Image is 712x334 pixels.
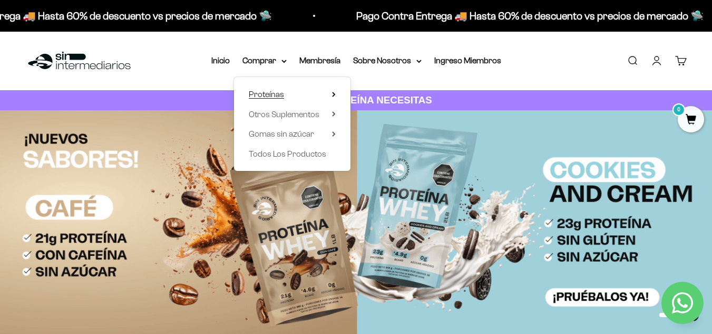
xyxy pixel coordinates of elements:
mark: 0 [672,103,685,116]
span: Proteínas [249,90,284,99]
summary: Sobre Nosotros [353,54,422,68]
summary: Gomas sin azúcar [249,127,336,141]
summary: Comprar [242,54,287,68]
summary: Proteínas [249,88,336,101]
strong: CUANTA PROTEÍNA NECESITAS [280,94,432,106]
a: Ingreso Miembros [434,56,501,65]
span: Todos Los Productos [249,149,326,158]
a: Todos Los Productos [249,147,336,161]
a: Membresía [299,56,340,65]
a: Inicio [211,56,230,65]
span: Otros Suplementos [249,110,319,119]
summary: Otros Suplementos [249,108,336,121]
a: 0 [678,114,704,126]
p: Pago Contra Entrega 🚚 Hasta 60% de descuento vs precios de mercado 🛸 [356,7,704,24]
span: Gomas sin azúcar [249,129,314,138]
